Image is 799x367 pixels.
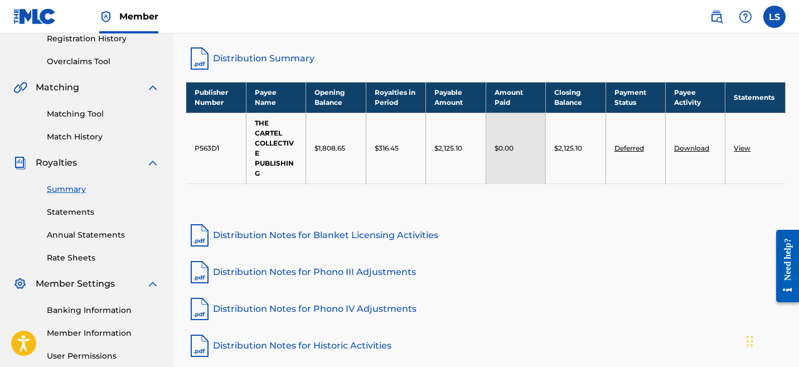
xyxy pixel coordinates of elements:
[734,6,757,28] div: Help
[186,296,213,322] img: pdf
[47,131,159,143] a: Match History
[495,143,514,153] p: $0.00
[554,143,582,153] p: $2,125.10
[13,277,27,291] img: Member Settings
[725,82,786,113] th: Statements
[743,313,799,367] iframe: Chat Widget
[763,6,786,28] div: User Menu
[186,113,246,183] td: P563D1
[119,10,158,23] span: Member
[186,259,213,286] img: pdf
[13,8,56,25] img: MLC Logo
[306,82,366,113] th: Opening Balance
[186,332,786,359] a: Distribution Notes for Historic Activities
[47,252,159,264] a: Rate Sheets
[47,350,159,362] a: User Permissions
[614,144,644,152] a: Deferred
[47,108,159,120] a: Matching Tool
[666,82,725,113] th: Payee Activity
[606,82,665,113] th: Payment Status
[186,222,786,249] a: Distribution Notes for Blanket Licensing Activities
[36,156,77,170] span: Royalties
[314,143,345,153] p: $1,808.65
[739,10,752,23] img: help
[246,113,306,183] td: THE CARTEL COLLECTIVE PUBLISHING
[47,229,159,241] a: Annual Statements
[146,156,159,170] img: expand
[186,222,213,249] img: pdf
[186,296,786,322] a: Distribution Notes for Phono IV Adjustments
[246,82,306,113] th: Payee Name
[186,45,213,72] img: distribution-summary-pdf
[186,259,786,286] a: Distribution Notes for Phono III Adjustments
[434,143,462,153] p: $2,125.10
[36,277,115,291] span: Member Settings
[710,10,723,23] img: search
[13,156,27,170] img: Royalties
[366,82,425,113] th: Royalties in Period
[546,82,606,113] th: Closing Balance
[186,45,786,72] a: Distribution Summary
[47,305,159,316] a: Banking Information
[705,6,728,28] a: Public Search
[186,332,213,359] img: pdf
[768,221,799,311] iframe: Resource Center
[426,82,486,113] th: Payable Amount
[375,143,399,153] p: $316.45
[674,144,709,152] a: Download
[99,10,113,23] img: Top Rightsholder
[146,81,159,94] img: expand
[47,33,159,45] a: Registration History
[186,82,246,113] th: Publisher Number
[13,81,27,94] img: Matching
[47,327,159,339] a: Member Information
[47,56,159,67] a: Overclaims Tool
[747,325,753,358] div: Drag
[146,277,159,291] img: expand
[734,144,750,152] a: View
[36,81,79,94] span: Matching
[47,183,159,195] a: Summary
[486,82,545,113] th: Amount Paid
[47,206,159,218] a: Statements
